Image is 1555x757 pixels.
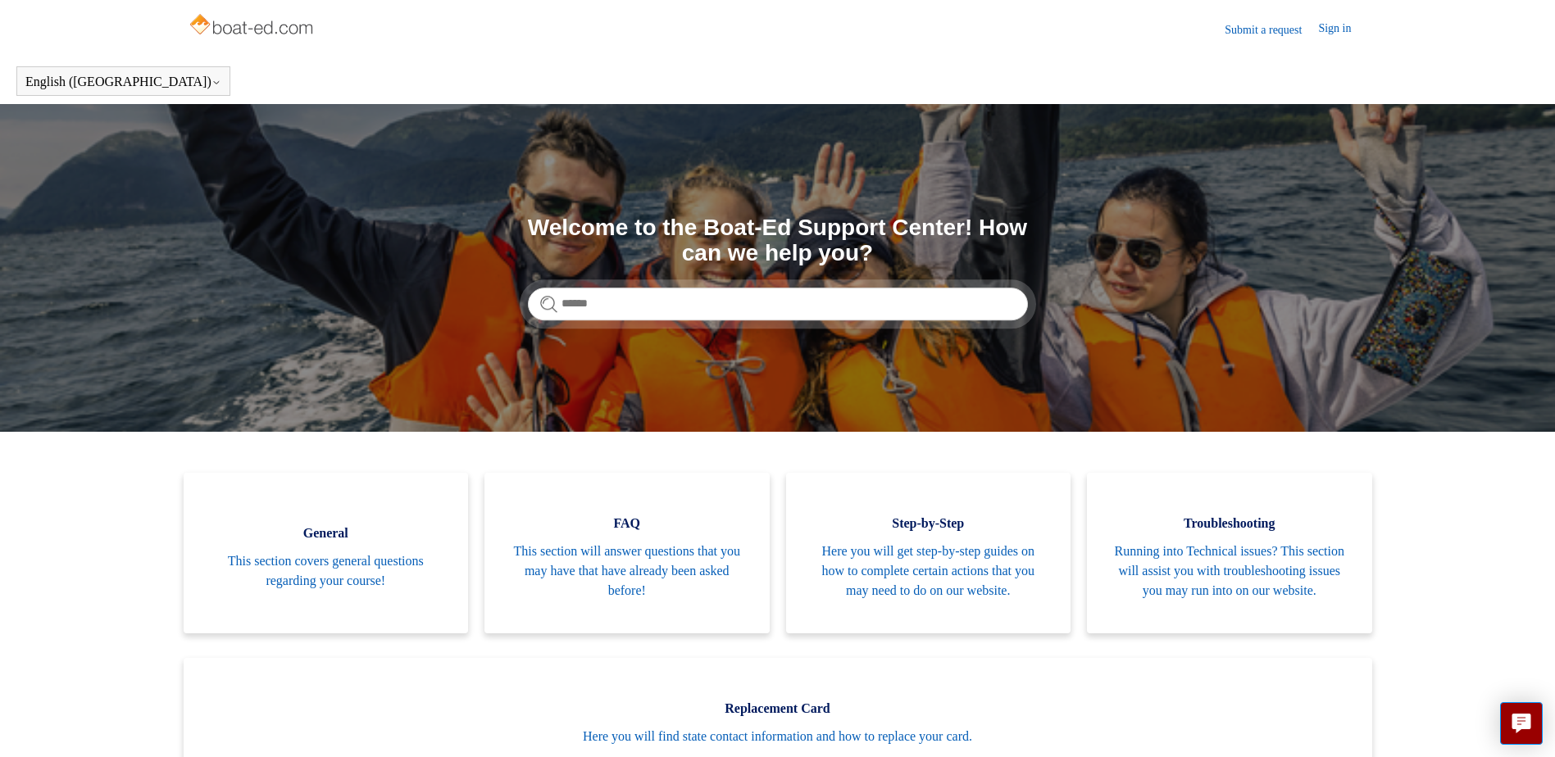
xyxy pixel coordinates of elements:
a: FAQ This section will answer questions that you may have that have already been asked before! [484,473,770,633]
span: Here you will find state contact information and how to replace your card. [208,727,1348,746]
span: This section will answer questions that you may have that have already been asked before! [509,542,745,601]
span: Running into Technical issues? This section will assist you with troubleshooting issues you may r... [1112,542,1348,601]
button: Live chat [1500,702,1543,745]
span: Step-by-Step [811,514,1047,533]
span: Here you will get step-by-step guides on how to complete certain actions that you may need to do ... [811,542,1047,601]
a: Troubleshooting Running into Technical issues? This section will assist you with troubleshooting ... [1087,473,1372,633]
a: Step-by-Step Here you will get step-by-step guides on how to complete certain actions that you ma... [786,473,1071,633]
span: Replacement Card [208,699,1348,718]
span: Troubleshooting [1112,514,1348,533]
span: This section covers general questions regarding your course! [208,551,444,591]
button: English ([GEOGRAPHIC_DATA]) [25,75,221,89]
span: FAQ [509,514,745,533]
span: General [208,524,444,543]
h1: Welcome to the Boat-Ed Support Center! How can we help you? [528,215,1028,266]
input: Search [528,288,1028,320]
a: Submit a request [1225,21,1318,39]
img: Boat-Ed Help Center home page [188,10,318,43]
a: Sign in [1318,20,1367,39]
a: General This section covers general questions regarding your course! [184,473,469,633]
